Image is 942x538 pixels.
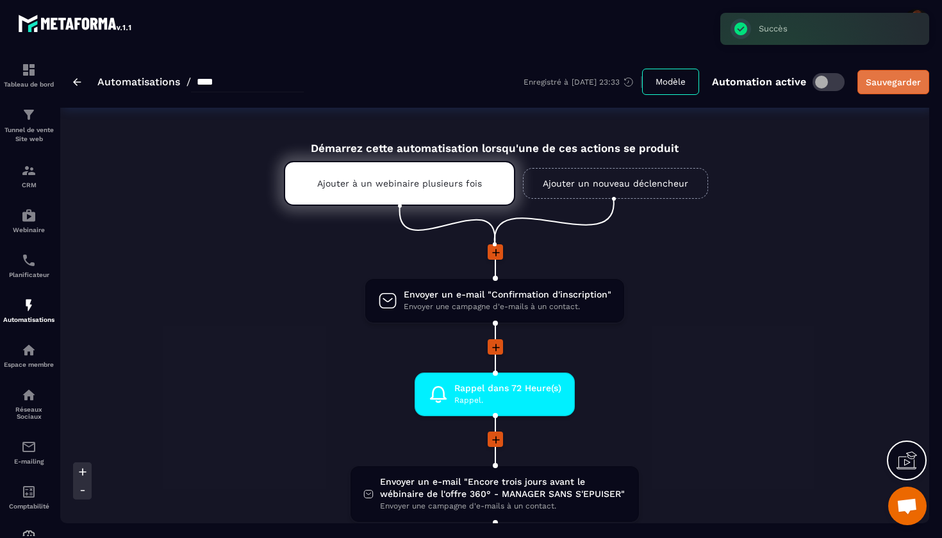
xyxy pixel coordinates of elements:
button: Modèle [642,69,699,95]
img: scheduler [21,253,37,268]
div: Ouvrir le chat [888,487,927,525]
a: automationsautomationsWebinaire [3,198,54,243]
a: formationformationTableau de bord [3,53,54,97]
p: Automatisations [3,316,54,323]
div: Démarrez cette automatisation lorsqu'une de ces actions se produit [252,127,738,155]
p: E-mailing [3,458,54,465]
a: Automatisations [97,76,180,88]
img: email [21,439,37,455]
p: Tableau de bord [3,81,54,88]
span: Rappel. [454,394,561,407]
div: Sauvegarder [866,76,921,88]
img: automations [21,298,37,313]
a: social-networksocial-networkRéseaux Sociaux [3,378,54,430]
img: formation [21,163,37,178]
img: logo [18,12,133,35]
img: formation [21,107,37,122]
p: Espace membre [3,361,54,368]
span: / [186,76,191,88]
p: Comptabilité [3,503,54,510]
p: Planificateur [3,271,54,278]
p: Réseaux Sociaux [3,406,54,420]
a: emailemailE-mailing [3,430,54,475]
p: Ajouter à un webinaire plusieurs fois [317,178,482,189]
a: Ajouter un nouveau déclencheur [523,168,708,199]
p: Webinaire [3,226,54,233]
img: accountant [21,484,37,500]
a: formationformationCRM [3,153,54,198]
p: [DATE] 23:33 [572,78,620,87]
a: accountantaccountantComptabilité [3,475,54,519]
img: arrow [73,78,81,86]
p: Tunnel de vente Site web [3,126,54,144]
img: formation [21,62,37,78]
a: formationformationTunnel de vente Site web [3,97,54,153]
button: Sauvegarder [857,70,929,94]
img: automations [21,342,37,358]
p: Automation active [712,76,806,88]
a: schedulerschedulerPlanificateur [3,243,54,288]
span: Envoyer une campagne d'e-mails à un contact. [380,500,626,512]
span: Envoyer une campagne d'e-mails à un contact. [404,301,611,313]
span: Envoyer un e-mail "Confirmation d'inscription" [404,289,611,301]
p: CRM [3,181,54,189]
span: Envoyer un e-mail "Encore trois jours avant le wébinaire de l'offre 360° - MANAGER SANS S'EPUISER" [380,476,626,500]
a: automationsautomationsAutomatisations [3,288,54,333]
div: Enregistré à [524,76,642,88]
a: automationsautomationsEspace membre [3,333,54,378]
img: automations [21,208,37,223]
img: social-network [21,387,37,403]
span: Rappel dans 72 Heure(s) [454,382,561,394]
